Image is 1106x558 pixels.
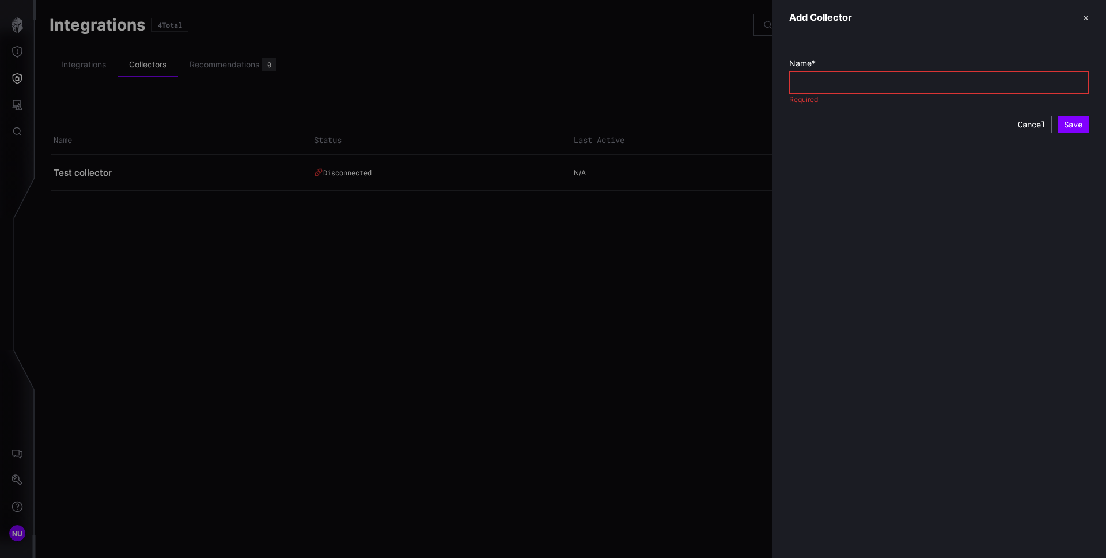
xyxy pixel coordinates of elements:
[1083,12,1089,24] button: ✕
[789,95,818,104] span: Required
[789,58,1089,69] label: Name *
[789,12,852,24] h3: Add Collector
[1058,116,1089,133] button: Save
[1012,116,1052,133] button: Cancel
